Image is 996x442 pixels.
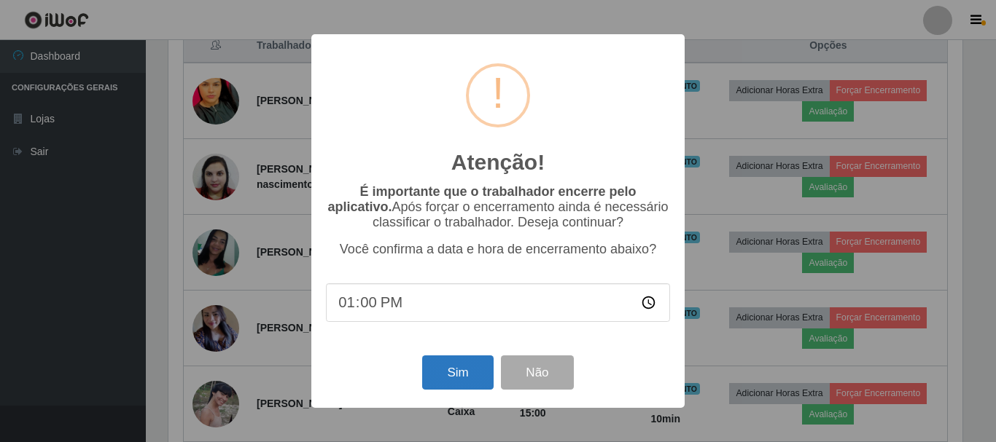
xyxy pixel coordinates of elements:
[451,149,545,175] h2: Atenção!
[326,242,670,257] p: Você confirma a data e hora de encerramento abaixo?
[501,355,573,390] button: Não
[326,184,670,230] p: Após forçar o encerramento ainda é necessário classificar o trabalhador. Deseja continuar?
[422,355,493,390] button: Sim
[327,184,636,214] b: É importante que o trabalhador encerre pelo aplicativo.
